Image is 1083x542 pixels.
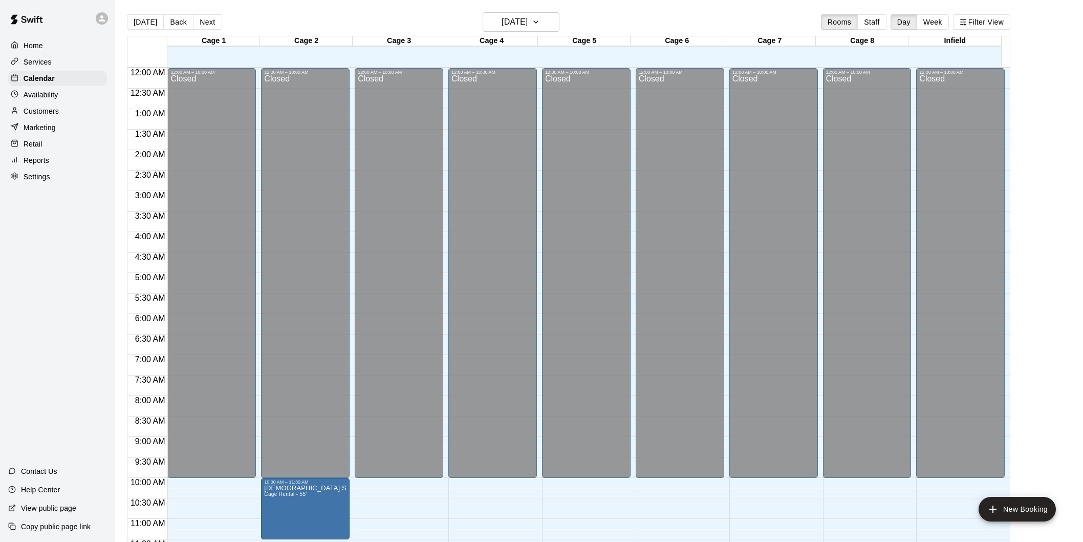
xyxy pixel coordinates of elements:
[729,68,818,478] div: 12:00 AM – 10:00 AM: Closed
[133,294,168,302] span: 5:30 AM
[821,14,858,30] button: Rooms
[264,480,346,485] div: 10:00 AM – 11:30 AM
[24,122,56,133] p: Marketing
[24,106,59,116] p: Customers
[128,498,168,507] span: 10:30 AM
[8,169,107,184] a: Settings
[24,73,55,84] p: Calendar
[264,75,346,482] div: Closed
[953,14,1010,30] button: Filter View
[355,68,443,478] div: 12:00 AM – 10:00 AM: Closed
[723,36,816,46] div: Cage 7
[445,36,538,46] div: Cage 4
[451,70,534,75] div: 12:00 AM – 10:00 AM
[133,171,168,179] span: 2:30 AM
[170,75,253,482] div: Closed
[502,15,528,29] h6: [DATE]
[816,36,908,46] div: Cage 8
[167,68,256,478] div: 12:00 AM – 10:00 AM: Closed
[261,478,350,539] div: 10:00 AM – 11:30 AM: Lady SLuggers
[917,14,949,30] button: Week
[919,70,1002,75] div: 12:00 AM – 10:00 AM
[133,212,168,220] span: 3:30 AM
[133,253,168,261] span: 4:30 AM
[133,416,168,425] span: 8:30 AM
[264,70,346,75] div: 12:00 AM – 10:00 AM
[133,273,168,282] span: 5:00 AM
[261,68,350,478] div: 12:00 AM – 10:00 AM: Closed
[916,68,1005,478] div: 12:00 AM – 10:00 AM: Closed
[163,14,193,30] button: Back
[260,36,353,46] div: Cage 2
[451,75,534,482] div: Closed
[8,120,107,135] a: Marketing
[891,14,917,30] button: Day
[133,130,168,138] span: 1:30 AM
[133,396,168,405] span: 8:00 AM
[170,70,253,75] div: 12:00 AM – 10:00 AM
[21,466,57,476] p: Contact Us
[133,335,168,343] span: 6:30 AM
[24,57,52,67] p: Services
[21,522,91,532] p: Copy public page link
[448,68,537,478] div: 12:00 AM – 10:00 AM: Closed
[264,491,307,497] span: Cage Rental - 55'
[133,437,168,446] span: 9:00 AM
[128,519,168,528] span: 11:00 AM
[538,36,631,46] div: Cage 5
[979,497,1056,522] button: add
[133,355,168,364] span: 7:00 AM
[826,75,908,482] div: Closed
[8,54,107,70] a: Services
[732,75,815,482] div: Closed
[636,68,724,478] div: 12:00 AM – 10:00 AM: Closed
[24,155,49,165] p: Reports
[133,314,168,323] span: 6:00 AM
[8,136,107,152] a: Retail
[8,38,107,53] a: Home
[732,70,815,75] div: 12:00 AM – 10:00 AM
[358,70,440,75] div: 12:00 AM – 10:00 AM
[133,150,168,159] span: 2:00 AM
[127,14,164,30] button: [DATE]
[483,12,559,32] button: [DATE]
[8,103,107,119] a: Customers
[826,70,908,75] div: 12:00 AM – 10:00 AM
[353,36,445,46] div: Cage 3
[857,14,886,30] button: Staff
[133,232,168,241] span: 4:00 AM
[823,68,912,478] div: 12:00 AM – 10:00 AM: Closed
[133,376,168,384] span: 7:30 AM
[542,68,631,478] div: 12:00 AM – 10:00 AM: Closed
[133,191,168,200] span: 3:00 AM
[358,75,440,482] div: Closed
[919,75,1002,482] div: Closed
[21,503,76,513] p: View public page
[8,71,107,86] a: Calendar
[639,70,721,75] div: 12:00 AM – 10:00 AM
[167,36,260,46] div: Cage 1
[631,36,723,46] div: Cage 6
[21,485,60,495] p: Help Center
[128,68,168,77] span: 12:00 AM
[908,36,1001,46] div: Infield
[133,109,168,118] span: 1:00 AM
[193,14,222,30] button: Next
[128,89,168,97] span: 12:30 AM
[24,90,58,100] p: Availability
[8,87,107,102] a: Availability
[128,478,168,487] span: 10:00 AM
[8,153,107,168] a: Reports
[133,457,168,466] span: 9:30 AM
[639,75,721,482] div: Closed
[24,139,42,149] p: Retail
[24,40,43,51] p: Home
